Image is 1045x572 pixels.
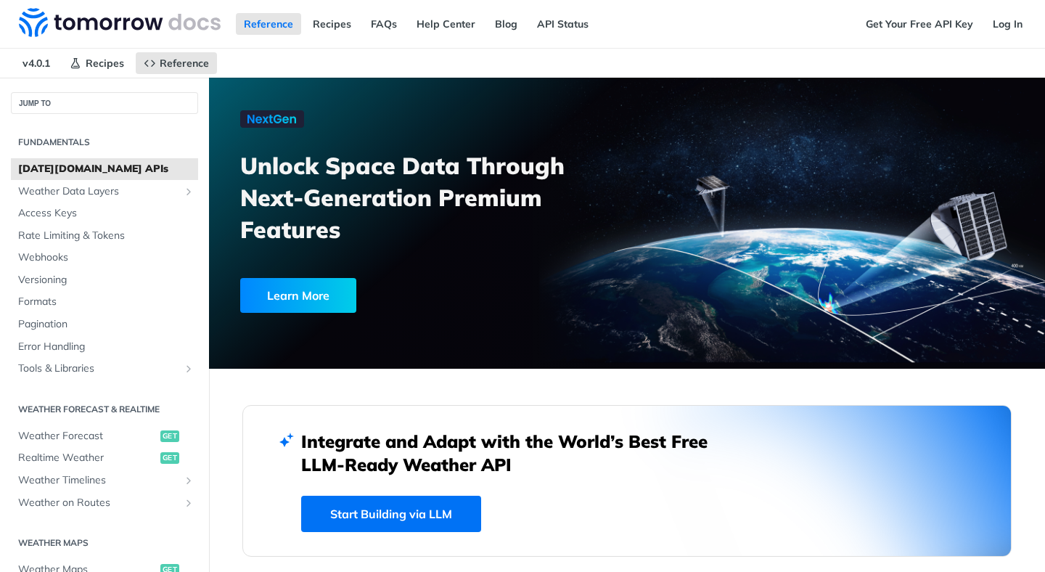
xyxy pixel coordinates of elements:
[11,92,198,114] button: JUMP TO
[11,181,198,203] a: Weather Data LayersShow subpages for Weather Data Layers
[240,278,356,313] div: Learn More
[15,52,58,74] span: v4.0.1
[301,496,481,532] a: Start Building via LLM
[11,425,198,447] a: Weather Forecastget
[18,295,194,309] span: Formats
[183,475,194,486] button: Show subpages for Weather Timelines
[11,314,198,335] a: Pagination
[19,8,221,37] img: Tomorrow.io Weather API Docs
[18,229,194,243] span: Rate Limiting & Tokens
[183,186,194,197] button: Show subpages for Weather Data Layers
[183,363,194,375] button: Show subpages for Tools & Libraries
[11,492,198,514] a: Weather on RoutesShow subpages for Weather on Routes
[301,430,729,476] h2: Integrate and Adapt with the World’s Best Free LLM-Ready Weather API
[11,403,198,416] h2: Weather Forecast & realtime
[18,340,194,354] span: Error Handling
[11,470,198,491] a: Weather TimelinesShow subpages for Weather Timelines
[18,162,194,176] span: [DATE][DOMAIN_NAME] APIs
[160,452,179,464] span: get
[86,57,124,70] span: Recipes
[11,247,198,269] a: Webhooks
[183,497,194,509] button: Show subpages for Weather on Routes
[160,430,179,442] span: get
[985,13,1030,35] a: Log In
[11,158,198,180] a: [DATE][DOMAIN_NAME] APIs
[305,13,359,35] a: Recipes
[18,496,179,510] span: Weather on Routes
[18,206,194,221] span: Access Keys
[11,203,198,224] a: Access Keys
[62,52,132,74] a: Recipes
[529,13,597,35] a: API Status
[487,13,525,35] a: Blog
[11,336,198,358] a: Error Handling
[11,136,198,149] h2: Fundamentals
[136,52,217,74] a: Reference
[240,150,643,245] h3: Unlock Space Data Through Next-Generation Premium Features
[240,110,304,128] img: NextGen
[11,269,198,291] a: Versioning
[18,184,179,199] span: Weather Data Layers
[11,447,198,469] a: Realtime Weatherget
[18,317,194,332] span: Pagination
[11,291,198,313] a: Formats
[18,429,157,444] span: Weather Forecast
[18,361,179,376] span: Tools & Libraries
[18,451,157,465] span: Realtime Weather
[18,250,194,265] span: Webhooks
[236,13,301,35] a: Reference
[11,225,198,247] a: Rate Limiting & Tokens
[11,358,198,380] a: Tools & LibrariesShow subpages for Tools & Libraries
[18,473,179,488] span: Weather Timelines
[363,13,405,35] a: FAQs
[160,57,209,70] span: Reference
[858,13,981,35] a: Get Your Free API Key
[11,536,198,549] h2: Weather Maps
[409,13,483,35] a: Help Center
[18,273,194,287] span: Versioning
[240,278,562,313] a: Learn More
